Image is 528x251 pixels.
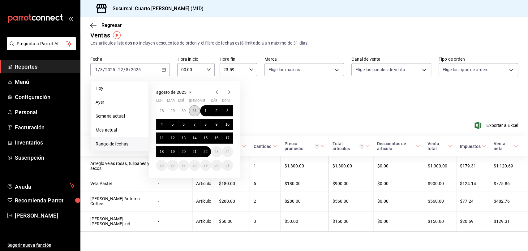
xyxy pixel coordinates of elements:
button: 16 de agosto de 2025 [211,132,222,144]
button: 2 de agosto de 2025 [211,105,222,116]
abbr: 24 de agosto de 2025 [225,149,230,154]
button: Exportar a Excel [476,122,518,129]
abbr: 9 de agosto de 2025 [215,122,217,127]
abbr: domingo [222,99,230,105]
abbr: 21 de agosto de 2025 [192,149,196,154]
td: $482.76 [490,191,528,211]
svg: El total artículos considera cambios de precios en los artículos así como costos adicionales por ... [359,144,364,149]
td: $560.00 [424,191,456,211]
abbr: 29 de agosto de 2025 [204,163,208,167]
span: Pregunta a Parrot AI [17,41,67,47]
td: - [154,211,192,232]
button: 19 de agosto de 2025 [167,146,178,157]
button: Pregunta a Parrot AI [7,37,76,50]
abbr: 27 de agosto de 2025 [182,163,186,167]
td: $1,120.69 [490,156,528,176]
span: Cantidad [254,144,277,149]
abbr: 3 de agosto de 2025 [226,109,229,113]
td: $180.00 [215,176,250,191]
abbr: 26 de agosto de 2025 [170,163,174,167]
button: 27 de agosto de 2025 [178,160,189,171]
td: $775.86 [490,176,528,191]
abbr: miércoles [178,99,184,105]
button: 4 de agosto de 2025 [156,119,167,130]
td: $129.31 [490,211,528,232]
button: 29 de agosto de 2025 [200,160,211,171]
label: Fecha [90,57,170,61]
span: / [103,67,105,72]
span: Total artículos [332,141,369,151]
input: ---- [105,67,115,72]
td: $900.00 [424,176,456,191]
div: Descuentos de artículo [377,141,414,151]
button: 8 de agosto de 2025 [200,119,211,130]
button: 14 de agosto de 2025 [189,132,200,144]
td: Arreglo velas rosas, tulipanes y secos [80,156,154,176]
button: 30 de julio de 2025 [178,105,189,116]
td: $0.00 [373,211,424,232]
td: 5 [250,176,281,191]
abbr: 15 de agosto de 2025 [204,136,208,140]
button: 26 de agosto de 2025 [167,160,178,171]
span: Menú [15,78,75,86]
div: Venta total [427,141,447,151]
button: 17 de agosto de 2025 [222,132,233,144]
span: Suscripción [15,154,75,162]
abbr: sábado [211,99,217,105]
button: 31 de agosto de 2025 [222,160,233,171]
div: Impuestos [460,144,480,149]
span: Configuración [15,93,75,101]
abbr: lunes [156,99,163,105]
abbr: 25 de agosto de 2025 [160,163,164,167]
img: Tooltip marker [113,31,121,39]
button: Regresar [90,22,122,28]
td: 2 [250,191,281,211]
button: 28 de julio de 2025 [156,105,167,116]
td: Vela Pastel [80,176,154,191]
button: 25 de agosto de 2025 [156,160,167,171]
button: 24 de agosto de 2025 [222,146,233,157]
span: Precio promedio [285,141,325,151]
span: Hoy [96,85,144,92]
span: Facturación [15,123,75,132]
div: Los artículos listados no incluyen descuentos de orden y el filtro de fechas está limitado a un m... [90,40,518,46]
span: Impuestos [460,144,486,149]
abbr: viernes [200,99,205,105]
button: 10 de agosto de 2025 [222,119,233,130]
span: Reportes [15,63,75,71]
button: 12 de agosto de 2025 [167,132,178,144]
button: agosto de 2025 [156,89,194,96]
td: Artículo [192,176,215,191]
td: $150.00 [328,211,373,232]
td: 3 [250,211,281,232]
span: Rango de fechas [96,141,144,147]
td: $124.14 [456,176,490,191]
span: Ayuda [15,182,67,189]
abbr: 28 de julio de 2025 [160,109,164,113]
input: -- [95,67,98,72]
td: $0.00 [373,191,424,211]
button: 28 de agosto de 2025 [189,160,200,171]
td: 1 [250,156,281,176]
button: 23 de agosto de 2025 [211,146,222,157]
td: $280.00 [215,191,250,211]
td: $1,300.00 [328,156,373,176]
abbr: 31 de julio de 2025 [192,109,196,113]
td: Artículo [192,191,215,211]
button: 15 de agosto de 2025 [200,132,211,144]
label: Tipo de orden [439,57,518,61]
abbr: 11 de agosto de 2025 [160,136,164,140]
span: agosto de 2025 [156,90,187,95]
div: Venta neta [493,141,513,151]
button: 30 de agosto de 2025 [211,160,222,171]
div: Ventas [90,31,110,40]
td: $20.69 [456,211,490,232]
abbr: 4 de agosto de 2025 [161,122,163,127]
td: Artículo [192,211,215,232]
abbr: 10 de agosto de 2025 [225,122,230,127]
input: -- [118,67,123,72]
button: 22 de agosto de 2025 [200,146,211,157]
label: Hora fin [220,57,257,61]
td: $900.00 [328,176,373,191]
